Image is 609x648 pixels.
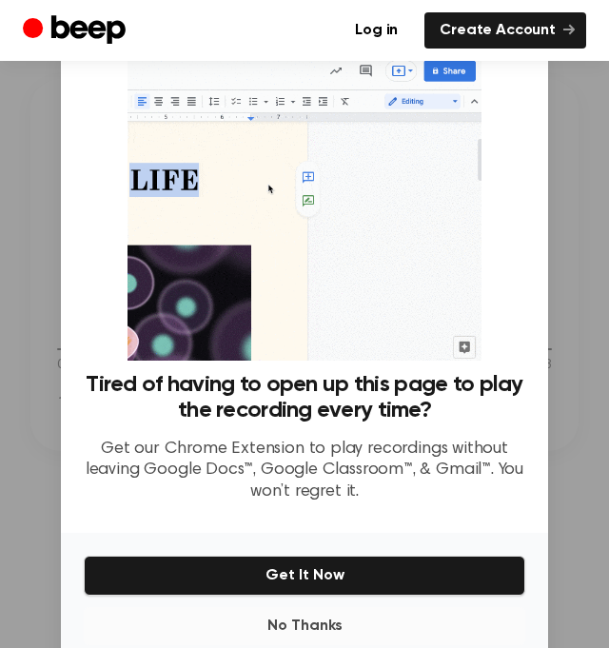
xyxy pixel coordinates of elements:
a: Log in [340,12,413,49]
img: Beep extension in action [128,53,481,361]
a: Beep [23,12,130,49]
p: Get our Chrome Extension to play recordings without leaving Google Docs™, Google Classroom™, & Gm... [84,439,525,503]
h3: Tired of having to open up this page to play the recording every time? [84,372,525,423]
a: Create Account [424,12,586,49]
button: Get It Now [84,556,525,596]
button: No Thanks [84,607,525,645]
